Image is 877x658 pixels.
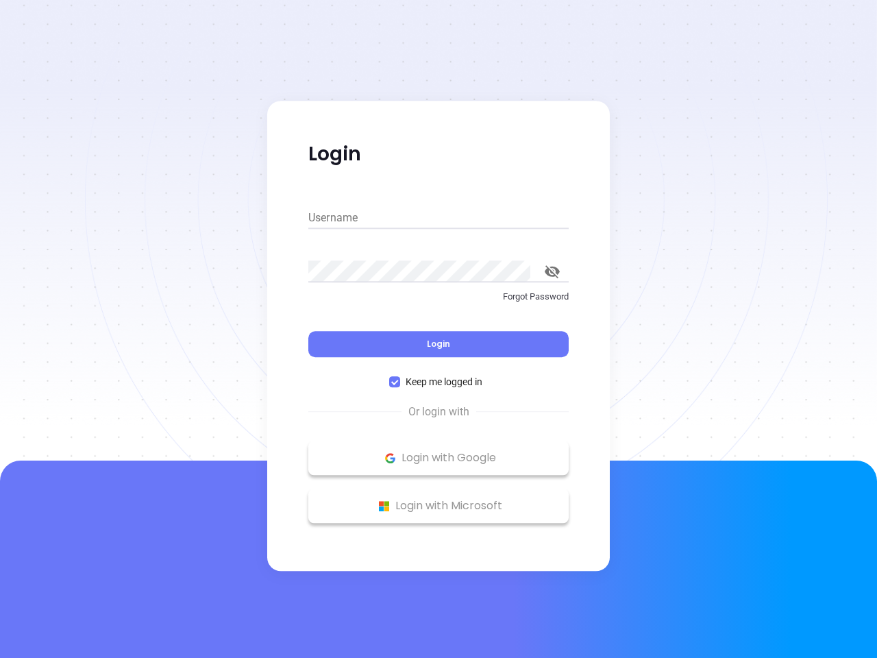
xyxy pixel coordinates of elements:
img: Google Logo [382,450,399,467]
span: Login [427,338,450,350]
span: Or login with [402,404,476,420]
p: Login with Google [315,448,562,468]
span: Keep me logged in [400,374,488,389]
p: Login with Microsoft [315,496,562,516]
a: Forgot Password [308,290,569,315]
img: Microsoft Logo [375,498,393,515]
p: Forgot Password [308,290,569,304]
button: toggle password visibility [536,255,569,288]
button: Microsoft Logo Login with Microsoft [308,489,569,523]
button: Google Logo Login with Google [308,441,569,475]
p: Login [308,142,569,167]
button: Login [308,331,569,357]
